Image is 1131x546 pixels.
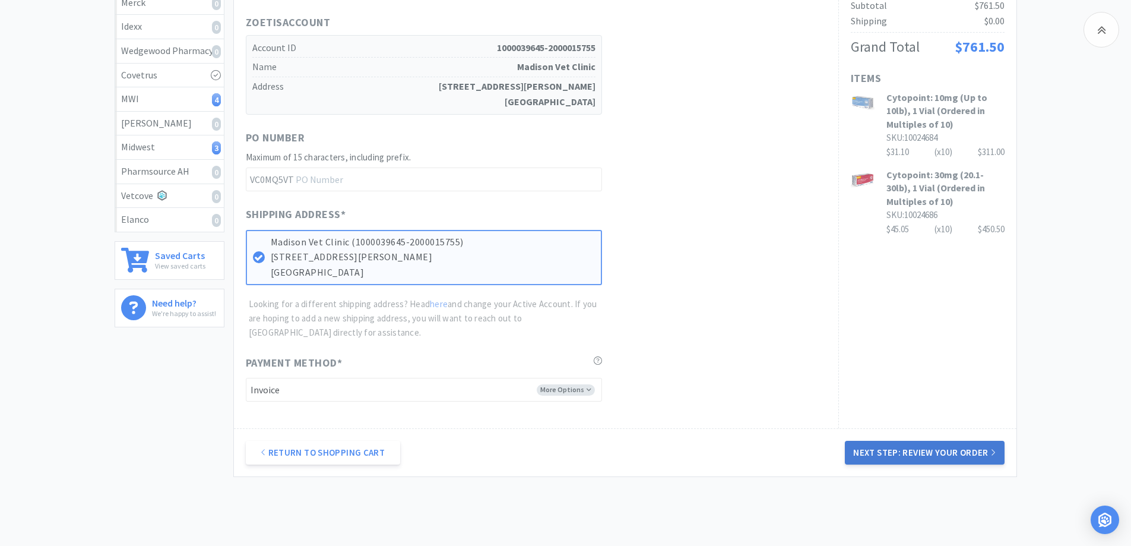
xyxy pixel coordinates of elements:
p: We're happy to assist! [152,308,216,319]
strong: Madison Vet Clinic [517,59,595,75]
p: [STREET_ADDRESS][PERSON_NAME] [271,250,595,265]
span: Payment Method * [246,355,343,372]
div: Covetrus [121,68,218,83]
h1: Zoetis Account [246,14,602,31]
div: Elanco [121,212,218,228]
i: 0 [212,166,221,179]
div: Wedgewood Pharmacy [121,43,218,59]
span: $761.50 [955,37,1005,56]
span: Maximum of 15 characters, including prefix. [246,152,411,163]
span: VC0MQ5VT [246,168,296,191]
p: [GEOGRAPHIC_DATA] [271,265,595,280]
i: 0 [212,21,221,34]
a: MWI4 [115,87,224,112]
a: Pharmsource AH0 [115,160,224,184]
a: Saved CartsView saved carts [115,241,224,280]
div: [PERSON_NAME] [121,116,218,131]
div: Midwest [121,140,218,155]
span: $0.00 [984,15,1005,27]
span: Shipping Address * [246,206,346,223]
div: MWI [121,91,218,107]
span: PO Number [246,130,305,147]
h1: Items [851,70,1005,87]
a: [PERSON_NAME]0 [115,112,224,136]
h3: Cytopoint: 30mg (20.1-30lb), 1 Vial (Ordered in Multiples of 10) [886,168,1005,208]
p: View saved carts [155,260,205,272]
span: SKU: 10024684 [886,132,937,143]
img: c75d754290ff494087b9ddf993b7bf2c_527056.jpeg [851,168,875,192]
h5: Address [252,77,595,111]
h5: Name [252,58,595,77]
input: PO Number [246,168,602,191]
div: Idexx [121,19,218,34]
p: Looking for a different shipping address? Head and change your Active Account. If you are hoping ... [249,297,602,340]
div: Shipping [851,14,887,29]
div: $31.10 [886,145,1005,159]
div: $311.00 [978,145,1005,159]
a: Elanco0 [115,208,224,232]
span: SKU: 10024686 [886,209,937,220]
div: (x 10 ) [934,145,952,159]
a: Idexx0 [115,15,224,39]
p: Madison Vet Clinic (1000039645-2000015755) [271,235,595,250]
h6: Saved Carts [155,248,205,260]
i: 0 [212,190,221,203]
a: here [430,298,448,310]
i: 0 [212,45,221,58]
h5: Account ID [252,39,595,58]
h3: Cytopoint: 10mg (Up to 10lb), 1 Vial (Ordered in Multiples of 10) [886,91,1005,131]
a: Covetrus [115,64,224,88]
div: Vetcove [121,188,218,204]
a: Midwest3 [115,135,224,160]
strong: 1000039645-2000015755 [497,40,595,56]
i: 0 [212,214,221,227]
button: Next Step: Review Your Order [845,441,1004,465]
h6: Need help? [152,295,216,308]
div: Pharmsource AH [121,164,218,179]
i: 3 [212,141,221,154]
i: 0 [212,118,221,131]
strong: [STREET_ADDRESS][PERSON_NAME] [GEOGRAPHIC_DATA] [439,79,595,109]
img: 79467d3129c14af587c8eb86c0883fd0_534320.jpeg [851,91,875,115]
div: Open Intercom Messenger [1091,506,1119,534]
a: Wedgewood Pharmacy0 [115,39,224,64]
div: $45.05 [886,222,1005,236]
div: $450.50 [978,222,1005,236]
i: 4 [212,93,221,106]
a: Vetcove0 [115,184,224,209]
div: Grand Total [851,36,920,58]
div: (x 10 ) [934,222,952,236]
a: Return to Shopping Cart [246,441,400,465]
